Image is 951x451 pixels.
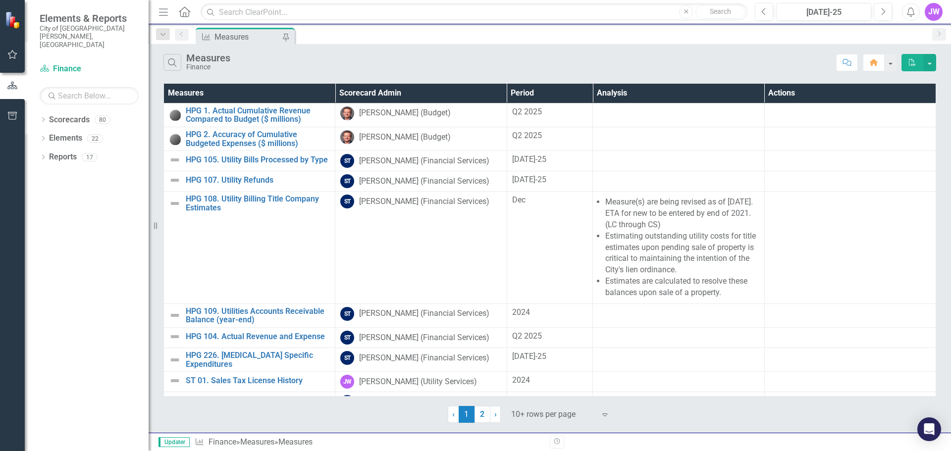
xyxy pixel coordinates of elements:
[195,437,542,448] div: » »
[186,195,330,212] a: HPG 108. Utility Billing Title Company Estimates
[512,331,587,342] div: Q2 2025
[512,307,587,318] div: 2024
[169,109,181,121] img: No Information
[340,174,354,188] div: ST
[359,132,451,143] div: [PERSON_NAME] (Budget)
[359,107,451,119] div: [PERSON_NAME] (Budget)
[605,231,759,276] li: Estimating outstanding utility costs for title estimates upon pending sale of property is critica...
[494,409,497,419] span: ›
[240,437,274,447] a: Measures
[186,332,330,341] a: HPG 104. Actual Revenue and Expense
[169,174,181,186] img: Not Defined
[82,153,98,161] div: 17
[452,409,455,419] span: ‹
[512,375,587,386] div: 2024
[764,151,936,171] td: Double-Click to Edit
[695,5,745,19] button: Search
[593,372,764,392] td: Double-Click to Edit
[512,195,587,206] div: Dec
[186,376,330,385] a: ST 01. Sales Tax License History
[925,3,943,21] button: JW
[169,198,181,209] img: Not Defined
[49,133,82,144] a: Elements
[340,130,354,144] img: Lawrence Pollack
[5,11,22,29] img: ClearPoint Strategy
[186,52,230,63] div: Measures
[201,3,747,21] input: Search ClearPoint...
[214,31,280,43] div: Measures
[593,171,764,192] td: Double-Click to Edit
[764,348,936,372] td: Double-Click to Edit
[593,103,764,127] td: Double-Click to Edit
[186,176,330,185] a: HPG 107. Utility Refunds
[475,406,490,423] a: 2
[605,197,759,231] li: Measure(s) are being revised as of [DATE]. ETA for new to be entered by end of 2021. (LC through CS)
[764,192,936,304] td: Double-Click to Edit
[340,106,354,120] img: Lawrence Pollack
[164,348,335,372] td: Double-Click to Edit Right Click for Context Menu
[186,130,330,148] a: HPG 2. Accuracy of Cumulative Budgeted Expenses ($ millions)
[359,196,489,207] div: [PERSON_NAME] (Financial Services)
[340,154,354,168] div: ST
[764,372,936,392] td: Double-Click to Edit
[95,115,110,124] div: 80
[169,309,181,321] img: Not Defined
[49,151,77,163] a: Reports
[278,437,313,447] div: Measures
[593,192,764,304] td: Double-Click to Edit
[512,106,587,118] div: Q2 2025
[340,331,354,345] div: ST
[764,103,936,127] td: Double-Click to Edit
[164,192,335,304] td: Double-Click to Edit Right Click for Context Menu
[359,332,489,344] div: [PERSON_NAME] (Financial Services)
[186,307,330,324] a: HPG 109. Utilities Accounts Receivable Balance (year-end)
[186,63,230,71] div: Finance
[340,375,354,389] div: JW
[40,24,139,49] small: City of [GEOGRAPHIC_DATA][PERSON_NAME], [GEOGRAPHIC_DATA]
[593,127,764,151] td: Double-Click to Edit
[169,354,181,366] img: Not Defined
[776,3,871,21] button: [DATE]-25
[169,154,181,166] img: Not Defined
[710,7,731,15] span: Search
[40,87,139,104] input: Search Below...
[164,151,335,171] td: Double-Click to Edit Right Click for Context Menu
[87,134,103,143] div: 22
[169,375,181,387] img: Not Defined
[780,6,868,18] div: [DATE]-25
[459,406,475,423] span: 1
[764,171,936,192] td: Double-Click to Edit
[340,395,354,409] div: ST
[209,437,236,447] a: Finance
[164,303,335,327] td: Double-Click to Edit Right Click for Context Menu
[169,395,181,407] img: Not Defined
[764,303,936,327] td: Double-Click to Edit
[764,127,936,151] td: Double-Click to Edit
[169,331,181,343] img: Not Defined
[512,130,587,142] div: Q2 2025
[49,114,90,126] a: Scorecards
[917,417,941,441] div: Open Intercom Messenger
[593,303,764,327] td: Double-Click to Edit
[164,328,335,348] td: Double-Click to Edit Right Click for Context Menu
[158,437,190,447] span: Updater
[340,351,354,365] div: ST
[512,351,587,362] div: [DATE]-25
[186,155,330,164] a: HPG 105. Utility Bills Processed by Type
[512,174,587,186] div: [DATE]-25
[359,308,489,319] div: [PERSON_NAME] (Financial Services)
[359,155,489,167] div: [PERSON_NAME] (Financial Services)
[164,127,335,151] td: Double-Click to Edit Right Click for Context Menu
[605,276,759,299] li: Estimates are calculated to resolve these balances upon sale of a property.
[512,395,587,406] div: Dec
[593,348,764,372] td: Double-Click to Edit
[359,176,489,187] div: [PERSON_NAME] (Financial Services)
[764,328,936,348] td: Double-Click to Edit
[359,376,477,388] div: [PERSON_NAME] (Utility Services)
[169,133,181,145] img: No Information
[340,195,354,208] div: ST
[186,351,330,368] a: HPG 226. [MEDICAL_DATA] Specific Expenditures
[340,307,354,321] div: ST
[40,63,139,75] a: Finance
